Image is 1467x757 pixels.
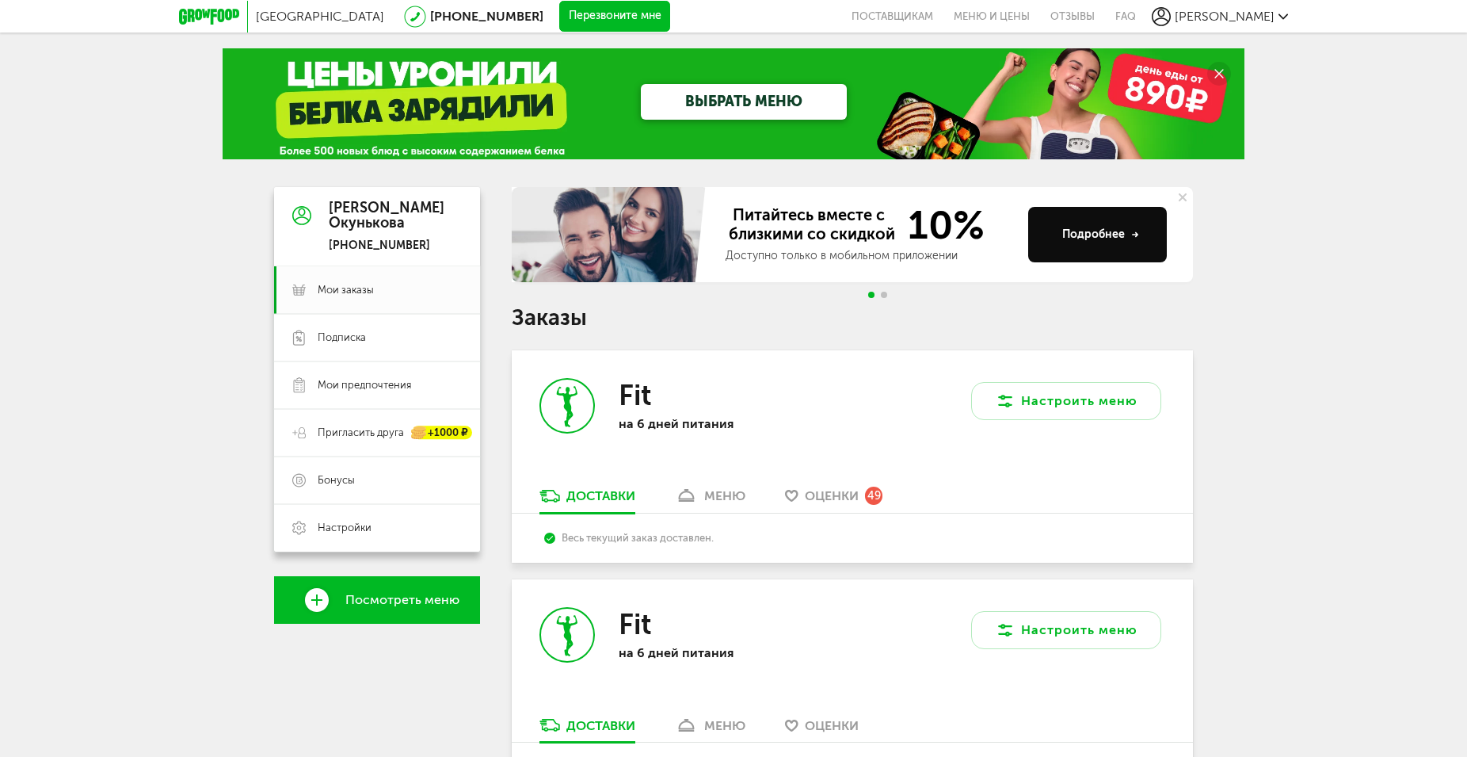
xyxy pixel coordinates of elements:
p: на 6 дней питания [619,416,825,431]
span: [GEOGRAPHIC_DATA] [256,9,384,24]
span: Оценки [805,488,859,503]
span: Пригласить друга [318,426,404,440]
a: Мои заказы [274,266,480,314]
div: Доставки [566,488,635,503]
button: Настроить меню [971,611,1161,649]
span: Бонусы [318,473,355,487]
a: Мои предпочтения [274,361,480,409]
span: Go to slide 2 [881,292,887,298]
button: Настроить меню [971,382,1161,420]
a: Оценки 49 [777,487,890,513]
button: Подробнее [1028,207,1167,262]
span: Go to slide 1 [868,292,874,298]
div: Доступно только в мобильном приложении [726,248,1015,264]
span: Мои предпочтения [318,378,411,392]
a: ВЫБРАТЬ МЕНЮ [641,84,847,120]
a: Доставки [532,717,643,742]
span: Посмотреть меню [345,593,459,607]
img: family-banner.579af9d.jpg [512,187,710,282]
span: Настройки [318,521,372,535]
div: меню [704,718,745,733]
a: Бонусы [274,457,480,504]
a: меню [667,487,753,513]
button: Перезвоните мне [559,1,670,32]
span: 10% [898,205,985,245]
span: Подписка [318,331,366,345]
div: 49 [865,487,882,504]
span: Питайтесь вместе с близкими со скидкой [726,205,898,245]
h3: Fit [619,378,651,412]
a: Оценки [777,717,867,742]
div: Весь текущий заказ доставлен. [544,532,1160,544]
a: Посмотреть меню [274,576,480,624]
a: Настройки [274,504,480,552]
div: Подробнее [1062,227,1139,243]
div: [PHONE_NUMBER] [329,239,444,253]
div: меню [704,488,745,503]
h1: Заказы [512,308,1193,328]
span: Оценки [805,718,859,733]
a: Подписка [274,314,480,361]
h3: Fit [619,607,651,641]
p: на 6 дней питания [619,645,825,660]
a: [PHONE_NUMBER] [430,9,543,24]
span: [PERSON_NAME] [1175,9,1275,24]
span: Мои заказы [318,283,374,297]
div: Доставки [566,718,635,733]
a: Пригласить друга +1000 ₽ [274,409,480,457]
div: [PERSON_NAME] Окунькова [329,201,444,232]
a: Доставки [532,487,643,513]
div: +1000 ₽ [412,426,472,440]
a: меню [667,717,753,742]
